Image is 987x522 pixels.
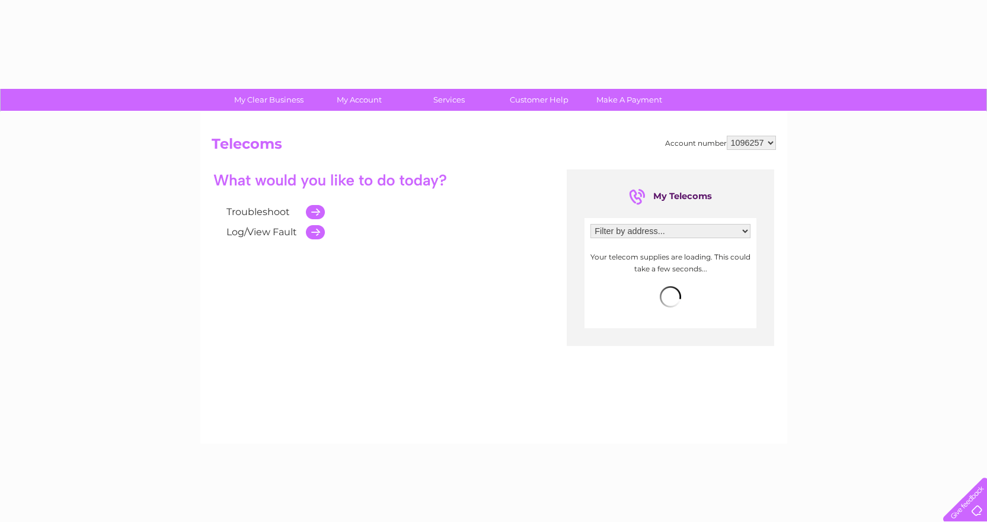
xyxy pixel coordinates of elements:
a: Customer Help [490,89,588,111]
a: Troubleshoot [226,206,290,217]
a: Make A Payment [580,89,678,111]
img: loading [660,286,681,308]
a: Services [400,89,498,111]
div: My Telecoms [629,187,712,206]
h2: Telecoms [212,136,776,158]
a: My Clear Business [220,89,318,111]
a: Log/View Fault [226,226,297,238]
a: My Account [310,89,408,111]
div: Account number [665,136,776,150]
p: Your telecom supplies are loading. This could take a few seconds... [590,251,750,274]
